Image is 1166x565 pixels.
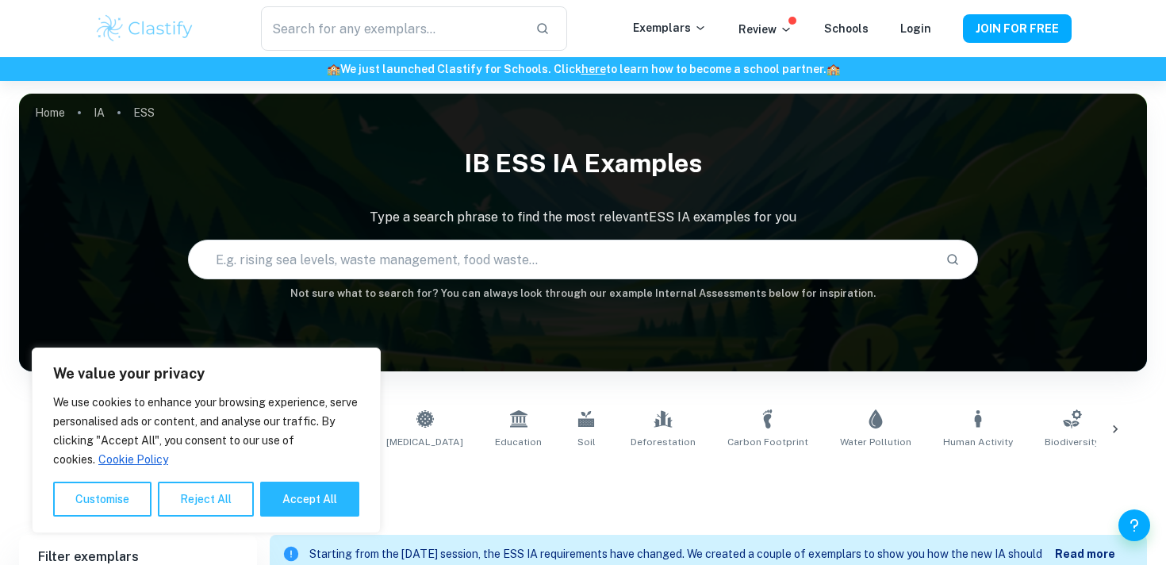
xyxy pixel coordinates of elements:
a: Cookie Policy [98,452,169,467]
b: Read more [1055,548,1115,560]
p: Starting from the [DATE] session, the ESS IA requirements have changed. We created a couple of ex... [309,546,1055,563]
span: Soil [577,435,596,449]
a: here [581,63,606,75]
a: Login [900,22,931,35]
a: IA [94,102,105,124]
h1: IB ESS IA examples [19,138,1147,189]
div: We value your privacy [32,348,381,533]
span: Carbon Footprint [727,435,808,449]
a: Schools [824,22,869,35]
button: JOIN FOR FREE [963,14,1072,43]
p: Review [738,21,792,38]
p: Type a search phrase to find the most relevant ESS IA examples for you [19,208,1147,227]
span: Water Pollution [840,435,911,449]
span: Education [495,435,542,449]
button: Help and Feedback [1118,509,1150,541]
img: Clastify logo [94,13,195,44]
p: Exemplars [633,19,707,37]
p: We value your privacy [53,364,359,383]
a: Home [35,102,65,124]
span: Human Activity [943,435,1013,449]
p: We use cookies to enhance your browsing experience, serve personalised ads or content, and analys... [53,393,359,469]
button: Accept All [260,482,359,517]
button: Search [939,246,966,273]
p: ESS [133,104,155,121]
span: Deforestation [631,435,696,449]
span: 🏫 [327,63,340,75]
button: Reject All [158,482,254,517]
input: E.g. rising sea levels, waste management, food waste... [189,237,932,282]
h1: All ESS IA Examples [75,468,1091,497]
h6: We just launched Clastify for Schools. Click to learn how to become a school partner. [3,60,1163,78]
span: 🏫 [827,63,840,75]
button: Customise [53,482,152,517]
span: [MEDICAL_DATA] [386,435,463,449]
h6: Not sure what to search for? You can always look through our example Internal Assessments below f... [19,286,1147,302]
span: Biodiversity [1045,435,1099,449]
input: Search for any exemplars... [261,6,523,51]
